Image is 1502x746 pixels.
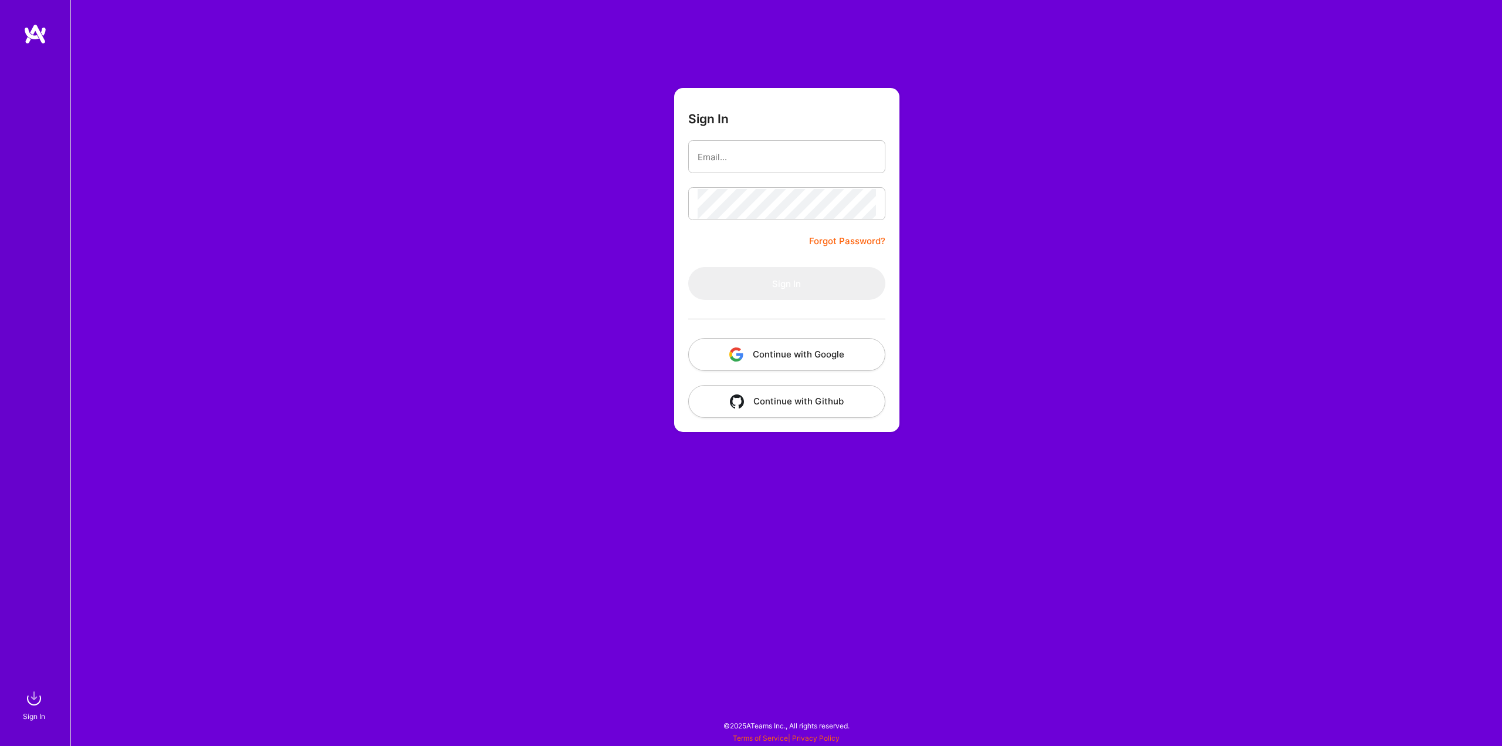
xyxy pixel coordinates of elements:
[792,734,840,742] a: Privacy Policy
[698,142,876,172] input: Email...
[22,687,46,710] img: sign in
[70,711,1502,740] div: © 2025 ATeams Inc., All rights reserved.
[688,112,729,126] h3: Sign In
[688,267,885,300] button: Sign In
[688,338,885,371] button: Continue with Google
[733,734,788,742] a: Terms of Service
[688,385,885,418] button: Continue with Github
[23,23,47,45] img: logo
[730,394,744,409] img: icon
[729,347,743,362] img: icon
[23,710,45,723] div: Sign In
[809,234,885,248] a: Forgot Password?
[733,734,840,742] span: |
[25,687,46,723] a: sign inSign In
